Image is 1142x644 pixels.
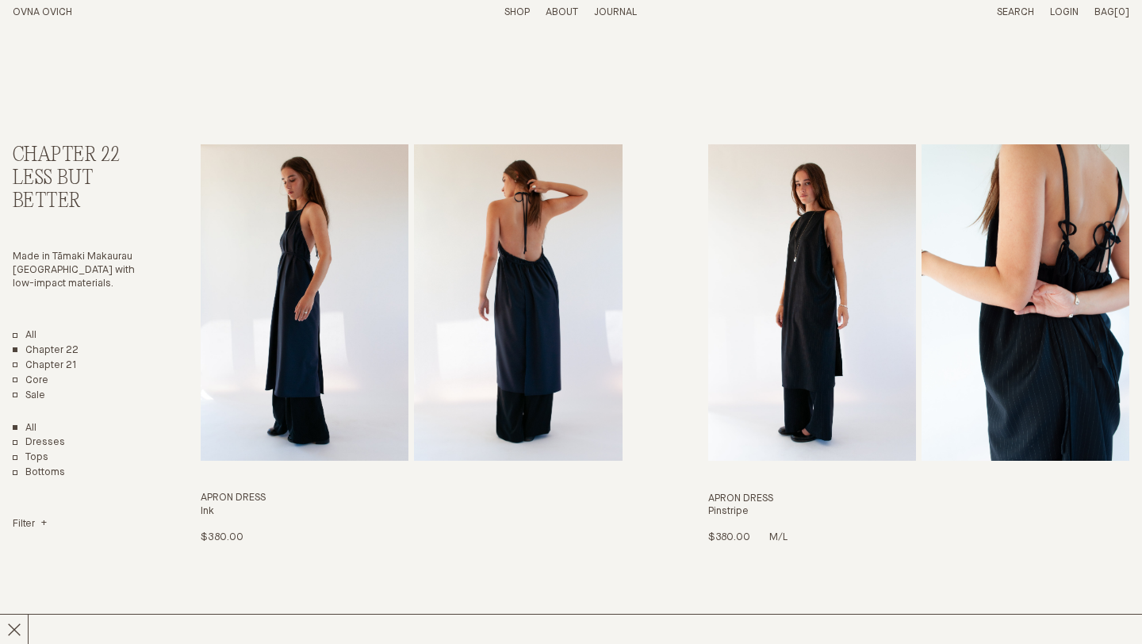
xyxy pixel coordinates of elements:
[769,532,788,542] span: M/L
[13,518,47,531] summary: Filter
[13,451,48,465] a: Tops
[13,251,141,291] p: Made in Tāmaki Makaurau [GEOGRAPHIC_DATA] with low-impact materials.
[13,7,72,17] a: Home
[13,436,65,450] a: Dresses
[201,505,622,519] h4: Ink
[997,7,1034,17] a: Search
[594,7,637,17] a: Journal
[13,466,65,480] a: Bottoms
[13,359,77,373] a: Chapter 21
[13,374,48,388] a: Core
[504,7,530,17] a: Shop
[708,532,750,542] span: $380.00
[1094,7,1114,17] span: Bag
[201,492,622,505] h3: Apron Dress
[1114,7,1129,17] span: [0]
[13,144,141,167] h2: Chapter 22
[1050,7,1079,17] a: Login
[13,344,79,358] a: Chapter 22
[708,144,1129,545] a: Apron Dress
[708,505,1129,519] h4: Pinstripe
[708,493,1129,506] h3: Apron Dress
[13,422,36,435] a: Show All
[201,144,622,545] a: Apron Dress
[13,389,45,403] a: Sale
[13,329,36,343] a: All
[13,167,141,213] h3: Less But Better
[201,144,408,461] img: Apron Dress
[546,6,578,20] summary: About
[708,144,916,461] img: Apron Dress
[201,532,243,542] span: $380.00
